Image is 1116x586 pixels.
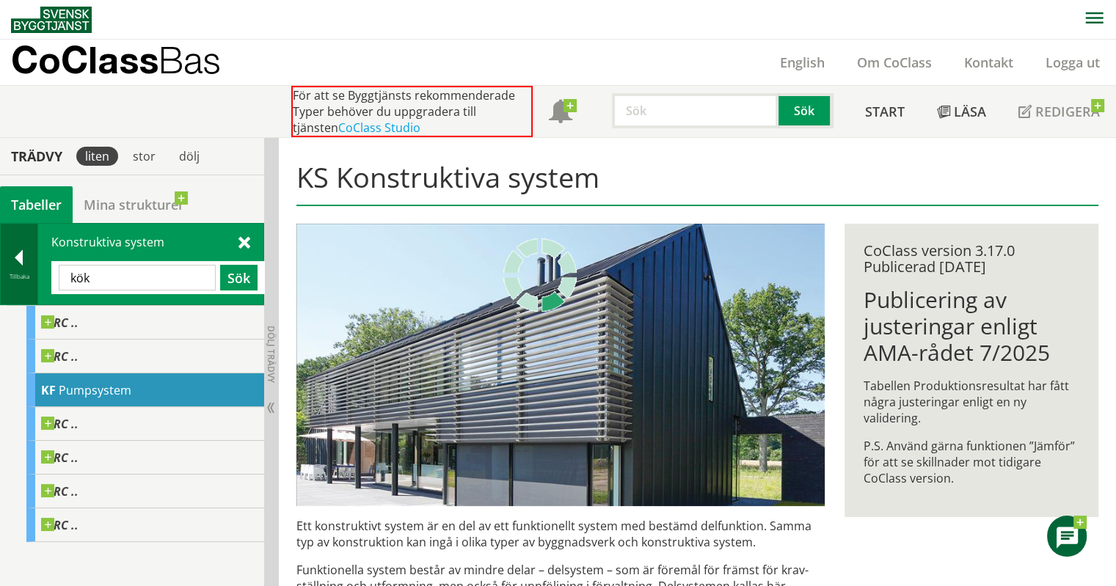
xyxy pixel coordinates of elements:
span: RC .. [41,484,79,499]
a: Redigera [1002,86,1116,137]
p: Tabellen Produktionsresultat har fått några justeringar enligt en ny validering. [864,378,1079,426]
span: Stäng sök [238,234,250,249]
div: Gå till informationssidan för CoClass Studio [26,475,264,508]
span: Notifikationer [549,101,572,125]
img: structural-solar-shading.jpg [296,224,825,506]
button: Sök [220,265,258,290]
a: Logga ut [1029,54,1116,71]
span: KF [41,382,56,398]
h1: Publicering av justeringar enligt AMA-rådet 7/2025 [864,287,1079,366]
div: Gå till informationssidan för CoClass Studio [26,306,264,340]
div: Tillbaka [1,271,37,282]
p: Ett konstruktivt system är en del av ett funktionellt system med bestämd delfunktion. Samma typ a... [296,518,825,550]
a: Start [849,86,921,137]
span: RC .. [41,349,79,364]
span: RC .. [41,518,79,532]
div: liten [76,147,118,166]
span: RC .. [41,315,79,330]
div: Gå till informationssidan för CoClass Studio [26,340,264,373]
a: Om CoClass [841,54,948,71]
span: RC .. [41,417,79,431]
span: Start [865,103,905,120]
span: Bas [158,38,221,81]
h1: KS Konstruktiva system [296,161,1099,206]
div: För att se Byggtjänsts rekommenderade Typer behöver du uppgradera till tjänsten [291,86,533,137]
img: Laddar [503,238,577,312]
a: English [764,54,841,71]
a: Mina strukturer [73,186,195,223]
button: Sök [778,93,833,128]
a: Kontakt [948,54,1029,71]
div: stor [124,147,164,166]
div: Gå till informationssidan för CoClass Studio [26,407,264,441]
a: CoClass Studio [338,120,420,136]
input: Sök [612,93,778,128]
img: Svensk Byggtjänst [11,7,92,33]
p: CoClass [11,51,221,68]
p: P.S. Använd gärna funktionen ”Jämför” för att se skillnader mot tidigare CoClass version. [864,438,1079,486]
a: Läsa [921,86,1002,137]
span: Läsa [954,103,986,120]
div: Gå till informationssidan för CoClass Studio [26,508,264,542]
div: Gå till informationssidan för CoClass Studio [26,373,264,407]
div: Trädvy [3,148,70,164]
div: CoClass version 3.17.0 Publicerad [DATE] [864,243,1079,275]
div: dölj [170,147,208,166]
span: Pumpsystem [59,382,131,398]
span: RC .. [41,450,79,465]
div: Gå till informationssidan för CoClass Studio [26,441,264,475]
a: CoClassBas [11,40,252,85]
span: Dölj trädvy [265,326,277,383]
span: Redigera [1035,103,1100,120]
input: Sök [59,265,216,290]
div: Konstruktiva system [38,224,263,304]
